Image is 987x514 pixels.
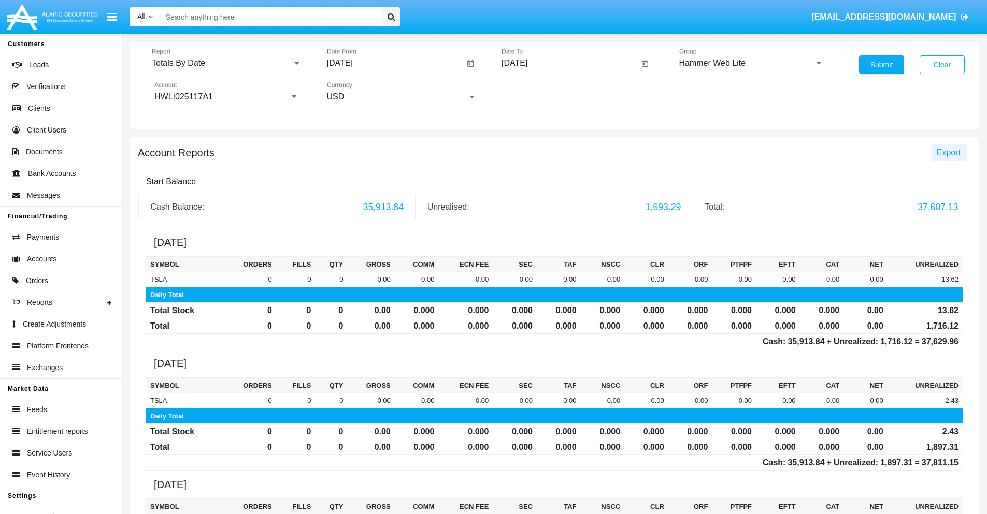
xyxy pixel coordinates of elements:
th: Orders [222,377,276,393]
td: 0.000 [800,439,844,454]
span: Cash: + [763,458,832,467]
td: TSLA [146,272,222,287]
th: PTFPF [712,498,756,514]
td: 0.000 [668,302,712,318]
h5: [DATE] [146,228,963,256]
th: TAF [537,256,581,272]
h5: [DATE] [146,349,963,377]
th: NSCC [581,498,625,514]
td: Daily Total [146,408,963,423]
span: Create Adjustments [23,319,86,330]
td: 0.000 [668,423,712,439]
td: 0.000 [800,302,844,318]
td: 0.00 [800,393,844,408]
span: Unrealized: [834,458,913,467]
td: 0.000 [712,302,756,318]
div: Total: [705,201,910,213]
h5: Account Reports [138,149,214,157]
img: Logo image [5,2,99,32]
td: 0.000 [395,302,439,318]
td: 0.000 [395,423,439,439]
td: 0.000 [438,439,493,454]
th: SEC [493,498,537,514]
span: 35,913.84 [788,458,824,467]
td: 0.00 [843,423,888,439]
span: 37,629.96 [922,337,959,346]
span: Export [937,148,961,157]
th: CAT [800,377,844,393]
button: Open calendar [464,57,477,70]
td: 0.000 [581,318,625,333]
th: Ecn Fee [438,498,493,514]
td: 0 [222,318,276,333]
td: 0.00 [843,393,888,408]
h6: Start Balance [146,177,963,186]
td: 0.000 [800,318,844,333]
span: Unrealized: [834,337,913,346]
td: 0.000 [493,302,537,318]
th: Ecn Fee [438,377,493,393]
td: 0.00 [347,318,394,333]
td: 0.00 [493,393,537,408]
th: ORF [668,256,712,272]
th: Net [843,498,888,514]
td: 0 [222,423,276,439]
th: CLR [624,498,668,514]
span: Leads [29,60,49,70]
span: Orders [26,275,48,286]
td: 0.00 [843,318,888,333]
td: 0 [222,272,276,287]
td: 0 [315,423,347,439]
span: 1,716.12 [880,337,912,346]
span: Documents [26,146,63,157]
td: 0.00 [395,393,439,408]
th: NSCC [581,377,625,393]
td: 0 [222,439,276,454]
span: Verifications [26,81,65,92]
td: 0.00 [537,393,581,408]
td: 0.000 [800,423,844,439]
th: Qty [315,498,347,514]
td: 0.000 [712,423,756,439]
th: PTFPF [712,256,756,272]
td: 0.000 [712,439,756,454]
th: ORF [668,498,712,514]
span: Entitlement reports [27,426,88,437]
td: 0.00 [347,439,394,454]
td: 0.000 [581,302,625,318]
td: 0.000 [624,318,668,333]
td: 0.000 [493,318,537,333]
td: Total [146,439,222,454]
th: Unrealized [888,377,963,393]
div: Unrealised: [427,201,638,213]
td: 0.000 [493,439,537,454]
td: 0.000 [537,439,581,454]
th: Ecn Fee [438,256,493,272]
th: EFTT [756,377,800,393]
span: Messages [27,190,60,201]
td: 0.00 [624,393,668,408]
th: Unrealized [888,256,963,272]
th: Gross [347,256,394,272]
button: Export [931,144,967,161]
td: 0.00 [843,302,888,318]
td: 0 [222,302,276,318]
td: 0 [222,393,276,408]
th: Comm [395,377,439,393]
td: 0 [315,393,347,408]
input: Search [161,7,379,26]
th: Fills [276,498,316,514]
td: 13.62 [888,272,963,287]
td: 0 [315,439,347,454]
td: 0 [276,423,316,439]
td: 13.62 [888,302,963,318]
th: NSCC [581,256,625,272]
td: 0 [315,272,347,287]
td: 0.000 [581,423,625,439]
th: SEC [493,256,537,272]
td: 0.00 [347,302,394,318]
th: Fills [276,377,316,393]
span: Reports [27,297,52,308]
td: 0.00 [843,439,888,454]
span: 1,897.31 [880,458,912,467]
